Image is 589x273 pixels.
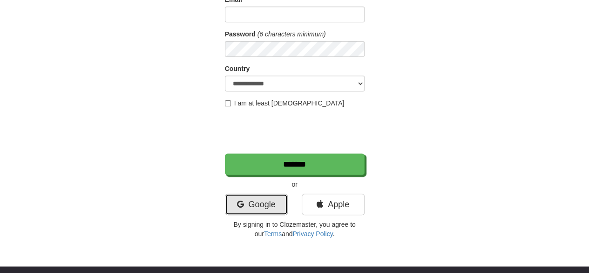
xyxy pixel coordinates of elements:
em: (6 characters minimum) [257,30,326,38]
a: Apple [302,194,365,215]
label: Password [225,29,256,39]
a: Terms [264,230,282,238]
input: I am at least [DEMOGRAPHIC_DATA] [225,100,231,106]
p: By signing in to Clozemaster, you agree to our and . [225,220,365,238]
p: or [225,180,365,189]
iframe: reCAPTCHA [225,112,366,149]
label: I am at least [DEMOGRAPHIC_DATA] [225,98,345,108]
label: Country [225,64,250,73]
a: Privacy Policy [292,230,332,238]
a: Google [225,194,288,215]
